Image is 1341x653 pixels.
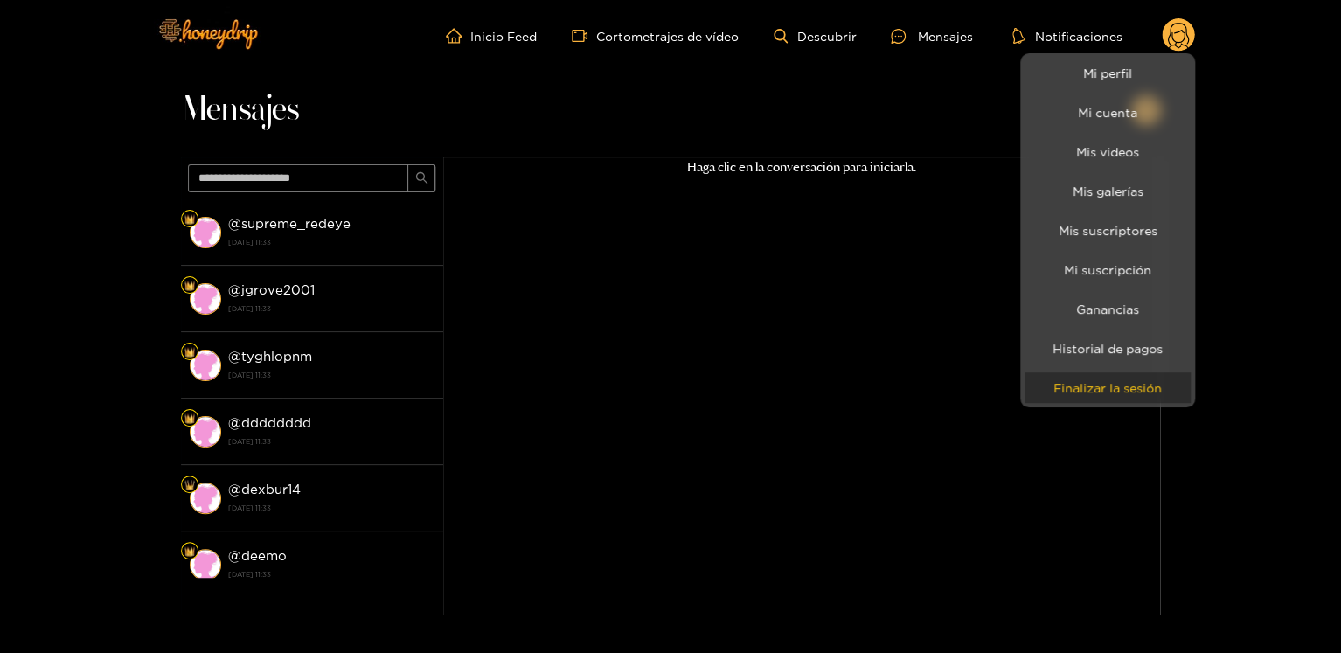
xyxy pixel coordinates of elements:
[1076,302,1139,316] font: Ganancias
[1025,294,1191,324] a: Ganancias
[1083,66,1132,80] font: Mi perfil
[1025,215,1191,246] a: Mis suscriptores
[1059,224,1157,237] font: Mis suscriptores
[1078,106,1137,119] font: Mi cuenta
[1025,97,1191,128] a: Mi cuenta
[1025,254,1191,285] a: Mi suscripción
[1076,145,1139,158] font: Mis videos
[1053,381,1162,394] font: Finalizar la sesión
[1053,342,1163,355] font: Historial de pagos
[1025,372,1191,403] button: Finalizar la sesión
[1064,263,1151,276] font: Mi suscripción
[1025,176,1191,206] a: Mis galerías
[1025,58,1191,88] a: Mi perfil
[1025,136,1191,167] a: Mis videos
[1073,184,1143,198] font: Mis galerías
[1025,333,1191,364] a: Historial de pagos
